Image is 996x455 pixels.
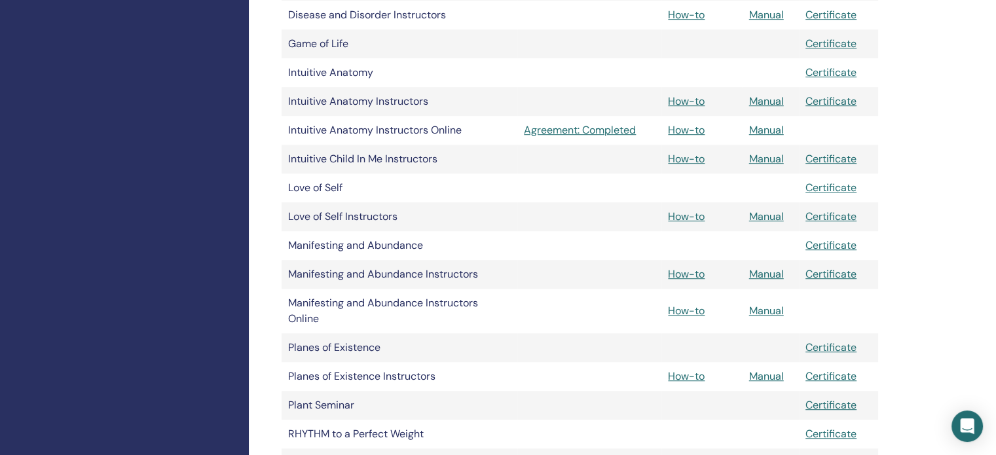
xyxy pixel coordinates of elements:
a: Manual [749,369,784,383]
a: Certificate [805,65,857,79]
a: Certificate [805,181,857,194]
a: How-to [668,304,705,318]
a: Certificate [805,94,857,108]
a: Manual [749,304,784,318]
td: Game of Life [282,29,517,58]
a: Certificate [805,369,857,383]
td: Manifesting and Abundance Instructors [282,260,517,289]
div: Open Intercom Messenger [951,410,983,442]
a: Certificate [805,427,857,441]
a: Certificate [805,340,857,354]
a: How-to [668,369,705,383]
a: Certificate [805,37,857,50]
a: How-to [668,267,705,281]
a: How-to [668,94,705,108]
a: Manual [749,123,784,137]
td: Love of Self Instructors [282,202,517,231]
a: How-to [668,123,705,137]
td: Planes of Existence [282,333,517,362]
td: Love of Self [282,173,517,202]
a: Manual [749,267,784,281]
a: How-to [668,209,705,223]
td: Manifesting and Abundance Instructors Online [282,289,517,333]
a: Manual [749,94,784,108]
a: Manual [749,8,784,22]
a: Agreement: Completed [524,122,655,138]
td: Manifesting and Abundance [282,231,517,260]
a: Manual [749,209,784,223]
td: Intuitive Anatomy Instructors [282,87,517,116]
td: Plant Seminar [282,391,517,420]
td: Disease and Disorder Instructors [282,1,517,29]
a: Certificate [805,152,857,166]
td: Planes of Existence Instructors [282,362,517,391]
a: Certificate [805,209,857,223]
a: Manual [749,152,784,166]
a: Certificate [805,8,857,22]
a: Certificate [805,238,857,252]
a: Certificate [805,398,857,412]
td: Intuitive Anatomy [282,58,517,87]
a: How-to [668,8,705,22]
a: How-to [668,152,705,166]
td: Intuitive Child In Me Instructors [282,145,517,173]
td: RHYTHM to a Perfect Weight [282,420,517,448]
td: Intuitive Anatomy Instructors Online [282,116,517,145]
a: Certificate [805,267,857,281]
